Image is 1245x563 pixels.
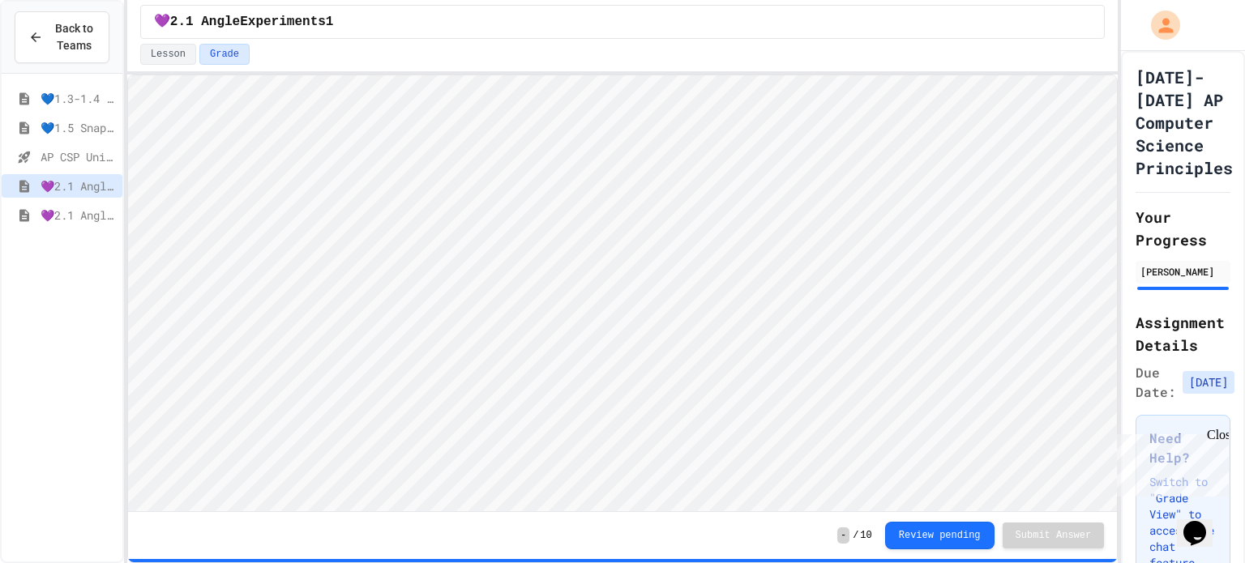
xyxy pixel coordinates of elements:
[1136,206,1230,251] h2: Your Progress
[128,75,1117,511] iframe: Snap! Programming Environment
[1134,6,1184,44] div: My Account
[860,529,871,542] span: 10
[1136,66,1233,179] h1: [DATE]-[DATE] AP Computer Science Principles
[41,207,116,224] span: 💜2.1 AngleExperiments2
[1110,428,1229,497] iframe: chat widget
[154,12,334,32] span: 💜2.1 AngleExperiments1
[1003,522,1105,548] button: Submit Answer
[41,119,116,136] span: 💙1.5 Snap! ScavengerHunt
[41,177,116,194] span: 💜2.1 AngleExperiments1
[853,529,858,542] span: /
[140,44,196,65] button: Lesson
[1136,311,1230,356] h2: Assignment Details
[1140,264,1226,279] div: [PERSON_NAME]
[1177,498,1229,547] iframe: chat widget
[837,527,849,544] span: -
[41,90,116,107] span: 💙1.3-1.4 WelcometoSnap!
[199,44,250,65] button: Grade
[885,522,995,549] button: Review pending
[1183,371,1234,394] span: [DATE]
[6,6,112,103] div: Chat with us now!Close
[15,11,109,63] button: Back to Teams
[1136,363,1176,402] span: Due Date:
[41,148,116,165] span: AP CSP Unit 1 Review
[1016,529,1092,542] span: Submit Answer
[53,20,96,54] span: Back to Teams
